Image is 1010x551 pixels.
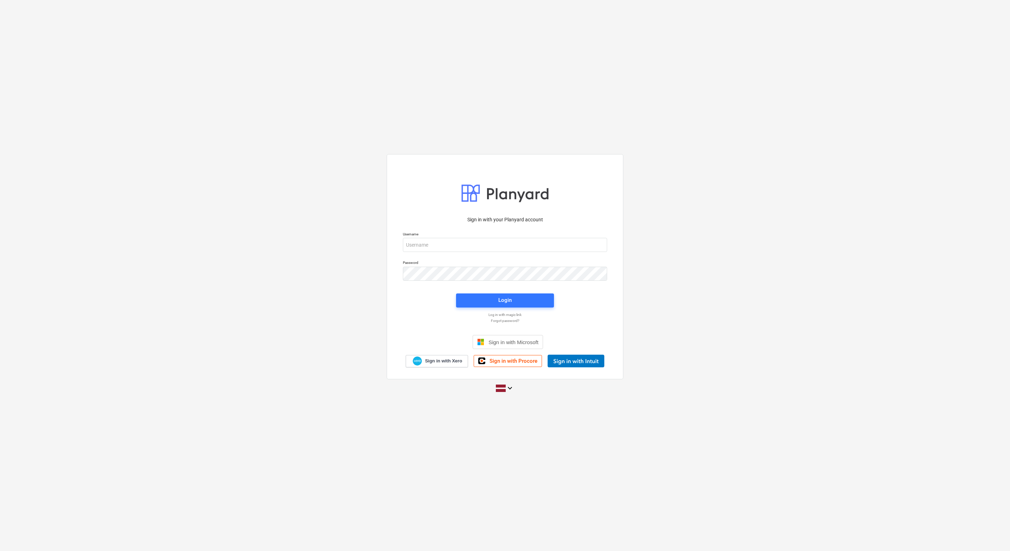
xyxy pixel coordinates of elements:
[498,296,512,305] div: Login
[403,260,607,266] p: Password
[425,358,462,364] span: Sign in with Xero
[399,312,611,317] a: Log in with magic link
[456,293,554,308] button: Login
[403,216,607,223] p: Sign in with your Planyard account
[506,384,514,392] i: keyboard_arrow_down
[403,232,607,238] p: Username
[399,318,611,323] a: Forgot password?
[406,355,468,367] a: Sign in with Xero
[488,339,538,345] span: Sign in with Microsoft
[477,338,484,346] img: Microsoft logo
[490,358,537,364] span: Sign in with Procore
[403,238,607,252] input: Username
[413,356,422,366] img: Xero logo
[474,355,542,367] a: Sign in with Procore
